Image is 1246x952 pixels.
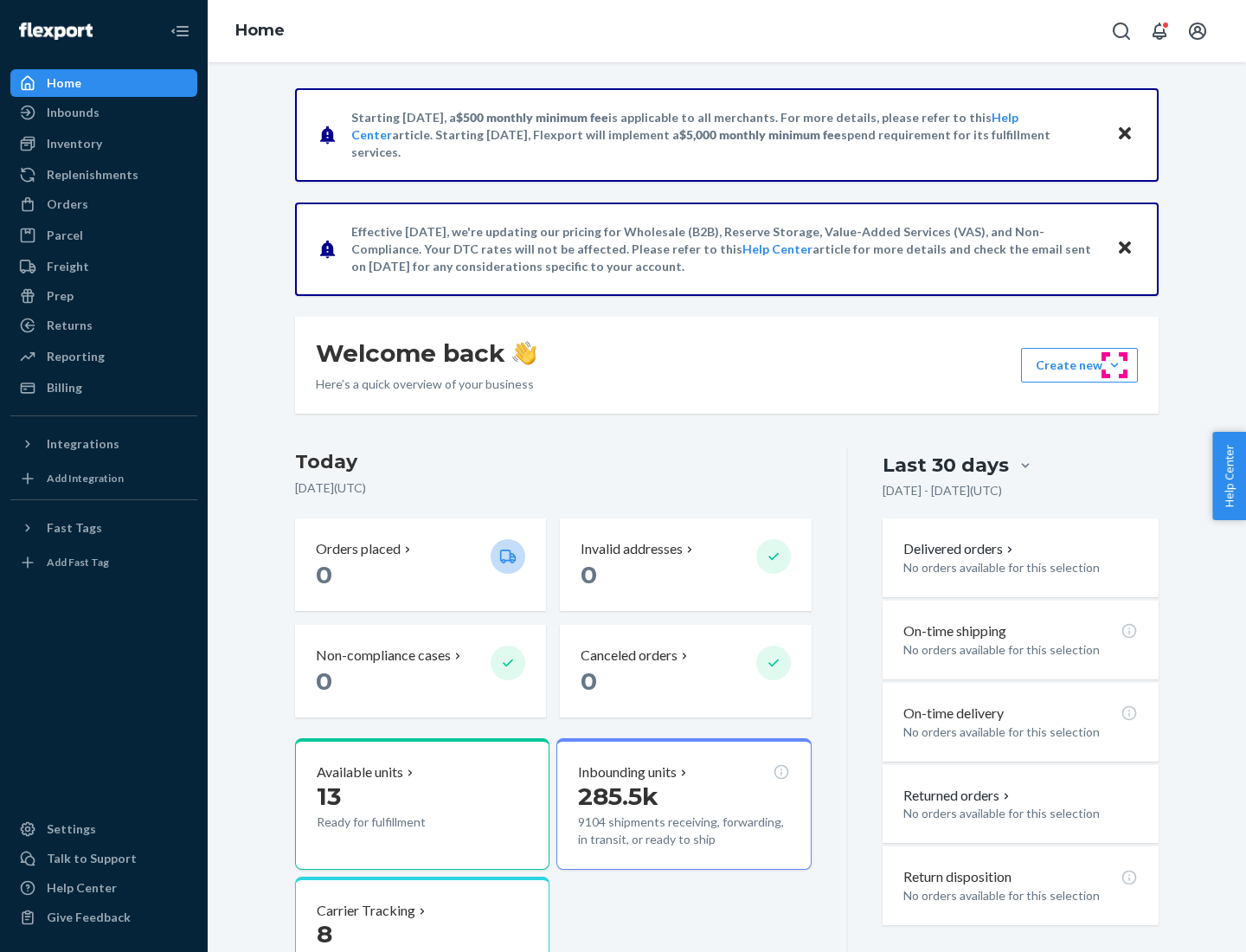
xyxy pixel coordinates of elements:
[47,850,137,867] div: Talk to Support
[903,704,1004,724] p: On-time delivery
[10,904,197,931] button: Give Feedback
[10,99,197,126] a: Inbounds
[1114,236,1136,261] button: Close
[10,549,197,576] a: Add Fast Tag
[903,724,1138,741] p: No orders available for this selection
[316,666,332,696] span: 0
[556,738,811,870] button: Inbounding units285.5k9104 shipments receiving, forwarding, in transit, or ready to ship
[47,519,102,537] div: Fast Tags
[47,555,109,569] div: Add Fast Tag
[47,348,105,365] div: Reporting
[47,287,74,305] div: Prep
[1021,348,1138,383] button: Create new
[316,539,401,559] p: Orders placed
[903,641,1138,659] p: No orders available for this selection
[903,539,1017,559] button: Delivered orders
[316,646,451,666] p: Non-compliance cases
[295,479,812,497] p: [DATE] ( UTC )
[317,762,403,782] p: Available units
[560,625,811,717] button: Canceled orders 0
[903,805,1138,822] p: No orders available for this selection
[47,135,102,152] div: Inventory
[560,518,811,611] button: Invalid addresses 0
[10,343,197,370] a: Reporting
[10,430,197,458] button: Integrations
[903,887,1138,904] p: No orders available for this selection
[1104,14,1139,48] button: Open Search Box
[581,560,597,589] span: 0
[903,621,1006,641] p: On-time shipping
[317,814,477,831] p: Ready for fulfillment
[47,879,117,897] div: Help Center
[295,738,549,870] button: Available units13Ready for fulfillment
[351,223,1100,275] p: Effective [DATE], we're updating our pricing for Wholesale (B2B), Reserve Storage, Value-Added Se...
[222,6,299,56] ol: breadcrumbs
[10,514,197,542] button: Fast Tags
[581,666,597,696] span: 0
[317,782,341,811] span: 13
[10,374,197,402] a: Billing
[456,110,608,125] span: $500 monthly minimum fee
[47,820,96,838] div: Settings
[883,482,1002,499] p: [DATE] - [DATE] ( UTC )
[47,317,93,334] div: Returns
[1180,14,1215,48] button: Open account menu
[903,867,1012,887] p: Return disposition
[47,379,82,396] div: Billing
[10,465,197,492] a: Add Integration
[10,874,197,902] a: Help Center
[47,227,83,244] div: Parcel
[883,452,1009,479] div: Last 30 days
[317,901,415,921] p: Carrier Tracking
[1114,122,1136,147] button: Close
[578,814,789,848] p: 9104 shipments receiving, forwarding, in transit, or ready to ship
[581,646,678,666] p: Canceled orders
[316,560,332,589] span: 0
[316,376,536,393] p: Here’s a quick overview of your business
[235,21,285,40] a: Home
[47,909,131,926] div: Give Feedback
[47,74,81,92] div: Home
[10,222,197,249] a: Parcel
[47,166,138,183] div: Replenishments
[10,815,197,843] a: Settings
[10,312,197,339] a: Returns
[10,845,197,872] a: Talk to Support
[295,625,546,717] button: Non-compliance cases 0
[47,258,89,275] div: Freight
[903,559,1138,576] p: No orders available for this selection
[1142,14,1177,48] button: Open notifications
[317,919,332,949] span: 8
[578,782,658,811] span: 285.5k
[10,190,197,218] a: Orders
[512,341,536,365] img: hand-wave emoji
[47,471,124,486] div: Add Integration
[351,109,1100,161] p: Starting [DATE], a is applicable to all merchants. For more details, please refer to this article...
[10,253,197,280] a: Freight
[47,435,119,453] div: Integrations
[10,161,197,189] a: Replenishments
[1212,432,1246,520] button: Help Center
[10,282,197,310] a: Prep
[10,69,197,97] a: Home
[19,23,93,40] img: Flexport logo
[163,14,197,48] button: Close Navigation
[903,786,1013,806] button: Returned orders
[679,127,841,142] span: $5,000 monthly minimum fee
[47,104,100,121] div: Inbounds
[742,241,812,256] a: Help Center
[295,448,812,476] h3: Today
[47,196,88,213] div: Orders
[295,518,546,611] button: Orders placed 0
[10,130,197,158] a: Inventory
[581,539,683,559] p: Invalid addresses
[578,762,677,782] p: Inbounding units
[316,338,536,369] h1: Welcome back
